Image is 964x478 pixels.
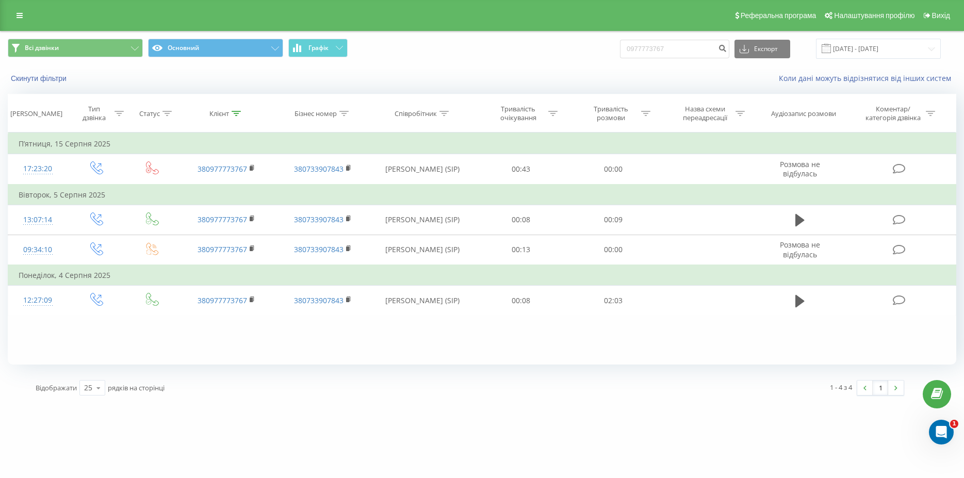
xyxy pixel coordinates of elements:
[8,265,956,286] td: Понеділок, 4 Серпня 2025
[84,383,92,393] div: 25
[620,40,729,58] input: Пошук за номером
[198,164,247,174] a: 380977773767
[19,210,57,230] div: 13:07:14
[932,11,950,20] span: Вихід
[780,240,820,259] span: Розмова не відбулась
[371,154,475,185] td: [PERSON_NAME] (SIP)
[929,420,954,444] iframe: Intercom live chat
[873,381,888,395] a: 1
[567,235,659,265] td: 00:00
[36,383,77,392] span: Відображати
[8,39,143,57] button: Всі дзвінки
[830,382,852,392] div: 1 - 4 з 4
[294,244,344,254] a: 380733907843
[108,383,165,392] span: рядків на сторінці
[475,286,567,316] td: 00:08
[295,109,337,118] div: Бізнес номер
[19,159,57,179] div: 17:23:20
[288,39,348,57] button: Графік
[8,185,956,205] td: Вівторок, 5 Серпня 2025
[475,235,567,265] td: 00:13
[567,286,659,316] td: 02:03
[198,295,247,305] a: 380977773767
[678,105,733,122] div: Назва схеми переадресації
[779,73,956,83] a: Коли дані можуть відрізнятися вiд інших систем
[8,134,956,154] td: П’ятниця, 15 Серпня 2025
[395,109,437,118] div: Співробітник
[771,109,836,118] div: Аудіозапис розмови
[734,40,790,58] button: Експорт
[294,164,344,174] a: 380733907843
[19,290,57,310] div: 12:27:09
[371,286,475,316] td: [PERSON_NAME] (SIP)
[148,39,283,57] button: Основний
[834,11,914,20] span: Налаштування профілю
[583,105,639,122] div: Тривалість розмови
[780,159,820,178] span: Розмова не відбулась
[863,105,923,122] div: Коментар/категорія дзвінка
[209,109,229,118] div: Клієнт
[294,295,344,305] a: 380733907843
[475,205,567,235] td: 00:08
[25,44,59,52] span: Всі дзвінки
[567,154,659,185] td: 00:00
[371,205,475,235] td: [PERSON_NAME] (SIP)
[198,244,247,254] a: 380977773767
[371,235,475,265] td: [PERSON_NAME] (SIP)
[308,44,329,52] span: Графік
[10,109,62,118] div: [PERSON_NAME]
[198,215,247,224] a: 380977773767
[741,11,816,20] span: Реферальна програма
[475,154,567,185] td: 00:43
[294,215,344,224] a: 380733907843
[491,105,546,122] div: Тривалість очікування
[567,205,659,235] td: 00:09
[8,74,72,83] button: Скинути фільтри
[139,109,160,118] div: Статус
[19,240,57,260] div: 09:34:10
[950,420,958,428] span: 1
[76,105,112,122] div: Тип дзвінка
